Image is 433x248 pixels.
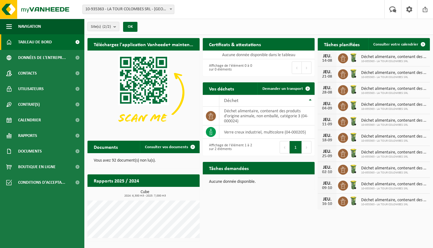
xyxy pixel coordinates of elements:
div: JEU. [321,101,333,106]
span: Documents [18,143,42,159]
div: 21-08 [321,75,333,79]
div: 18-09 [321,138,333,143]
div: JEU. [321,149,333,154]
span: 10-935363 - LA TOUR COLOMBES SRL [361,187,427,191]
div: JEU. [321,85,333,90]
div: 04-09 [321,106,333,111]
td: verre creux industriel, multicolore (04-000205) [219,125,315,139]
h2: Vos déchets [203,82,240,95]
img: WB-0140-HPE-GN-50 [348,100,359,111]
span: 10-935363 - LA TOUR COLOMBES SRL [361,171,427,175]
span: Déchet alimentaire, contenant des produits d'origine animale, non emballé, catég... [361,86,427,91]
span: Demander un transport [262,87,303,91]
div: Affichage de l'élément 1 à 2 sur 2 éléments [206,140,256,154]
span: Boutique en ligne [18,159,56,175]
span: 10-935363 - LA TOUR COLOMBES SRL [361,91,427,95]
div: 16-10 [321,202,333,206]
div: JEU. [321,70,333,75]
h2: Certificats & attestations [203,38,267,50]
span: Calendrier [18,112,41,128]
button: Previous [292,61,302,74]
span: Déchet alimentaire, contenant des produits d'origine animale, non emballé, catég... [361,118,427,123]
a: Demander un transport [257,82,314,95]
button: 1 [290,141,302,153]
div: JEU. [321,165,333,170]
div: JEU. [321,181,333,186]
div: 02-10 [321,170,333,174]
a: Consulter vos documents [140,141,199,153]
span: Déchet alimentaire, contenant des produits d'origine animale, non emballé, catég... [361,166,427,171]
img: Download de VHEPlus App [87,51,200,134]
img: WB-0140-HPE-GN-50 [348,116,359,127]
span: Consulter votre calendrier [373,42,418,46]
div: 14-08 [321,59,333,63]
div: 28-08 [321,90,333,95]
span: Navigation [18,19,41,34]
img: WB-0140-HPE-GN-50 [348,132,359,143]
div: JEU. [321,117,333,122]
h2: Documents [87,141,124,153]
td: Aucune donnée disponible dans le tableau [203,51,315,59]
span: 2024: 6,300 m3 - 2025: 7,000 m3 [91,194,200,197]
span: Site(s) [91,22,111,32]
div: JEU. [321,197,333,202]
span: Rapports [18,128,37,143]
span: Déchet alimentaire, contenant des produits d'origine animale, non emballé, catég... [361,134,427,139]
p: Aucune donnée disponible. [209,180,309,184]
span: 10-935363 - LA TOUR COLOMBES SRL - HUY [83,5,174,14]
h3: Cube [91,190,200,197]
span: 10-935363 - LA TOUR COLOMBES SRL - HUY [82,5,174,14]
a: Consulter les rapports [145,187,199,199]
button: Previous [280,141,290,153]
div: 11-09 [321,122,333,127]
img: WB-0140-HPE-GN-50 [348,84,359,95]
span: Conditions d'accepta... [18,175,65,190]
div: JEU. [321,54,333,59]
img: WB-0140-HPE-GN-50 [348,52,359,63]
img: WB-0140-HPE-GN-50 [348,68,359,79]
span: Déchet alimentaire, contenant des produits d'origine animale, non emballé, catég... [361,198,427,203]
span: Déchet alimentaire, contenant des produits d'origine animale, non emballé, catég... [361,150,427,155]
button: OK [123,22,137,32]
span: Données de l'entrepr... [18,50,66,66]
button: Site(s)(2/2) [87,22,119,31]
span: Déchet [224,98,238,103]
span: Tableau de bord [18,34,52,50]
img: WB-0140-HPE-GN-50 [348,164,359,174]
h2: Tâches demandées [203,162,255,174]
span: Contacts [18,66,37,81]
a: Consulter votre calendrier [368,38,429,51]
span: Utilisateurs [18,81,44,97]
h2: Rapports 2025 / 2024 [87,174,145,187]
span: 10-935363 - LA TOUR COLOMBES SRL [361,107,427,111]
span: Contrat(s) [18,97,40,112]
button: Next [302,141,311,153]
img: WB-0140-HPE-GN-50 [348,180,359,190]
span: Déchet alimentaire, contenant des produits d'origine animale, non emballé, catég... [361,102,427,107]
button: Next [302,61,311,74]
img: WB-0140-HPE-GN-50 [348,148,359,158]
span: Déchet alimentaire, contenant des produits d'origine animale, non emballé, catég... [361,55,427,60]
span: 10-935363 - LA TOUR COLOMBES SRL [361,75,427,79]
span: 10-935363 - LA TOUR COLOMBES SRL [361,123,427,127]
count: (2/2) [102,25,111,29]
h2: Téléchargez l'application Vanheede+ maintenant! [87,38,200,50]
span: 10-935363 - LA TOUR COLOMBES SRL [361,139,427,143]
div: JEU. [321,133,333,138]
span: Consulter vos documents [145,145,188,149]
span: 10-935363 - LA TOUR COLOMBES SRL [361,60,427,63]
span: 10-935363 - LA TOUR COLOMBES SRL [361,155,427,159]
img: WB-0140-HPE-GN-50 [348,196,359,206]
td: déchet alimentaire, contenant des produits d'origine animale, non emballé, catégorie 3 (04-000024) [219,107,315,125]
div: 09-10 [321,186,333,190]
span: 10-935363 - LA TOUR COLOMBES SRL [361,203,427,207]
div: Affichage de l'élément 0 à 0 sur 0 éléments [206,61,256,75]
span: Déchet alimentaire, contenant des produits d'origine animale, non emballé, catég... [361,71,427,75]
p: Vous avez 92 document(s) non lu(s). [94,158,193,163]
h2: Tâches planifiées [318,38,366,50]
span: Déchet alimentaire, contenant des produits d'origine animale, non emballé, catég... [361,182,427,187]
div: 25-09 [321,154,333,158]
